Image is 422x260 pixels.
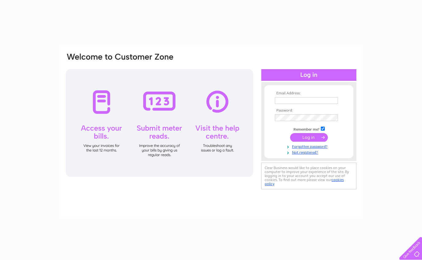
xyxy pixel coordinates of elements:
[265,178,344,186] a: cookies policy
[273,91,344,96] th: Email Address:
[275,149,344,155] a: Not registered?
[273,126,344,132] td: Remember me?
[261,163,356,189] div: Clear Business would like to place cookies on your computer to improve your experience of the sit...
[275,143,344,149] a: Forgotten password?
[290,133,328,142] input: Submit
[273,108,344,113] th: Password:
